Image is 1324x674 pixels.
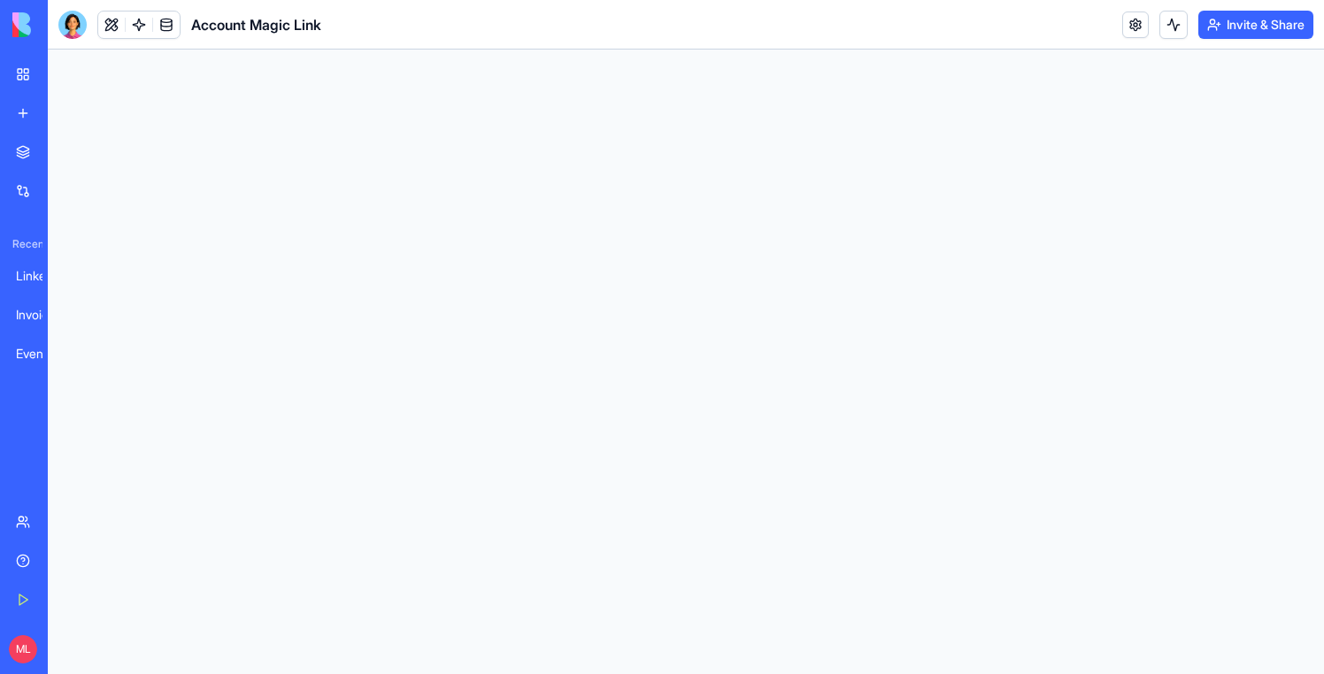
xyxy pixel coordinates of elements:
[16,345,65,363] div: EventMaster Pro
[5,297,76,333] a: Invoice Data Extractor
[9,635,37,663] span: ML
[1198,11,1313,39] button: Invite & Share
[5,237,42,251] span: Recent
[16,267,65,285] div: LinkedIn Profile Analyzer
[12,12,122,37] img: logo
[191,14,321,35] span: Account Magic Link
[5,336,76,371] a: EventMaster Pro
[5,258,76,294] a: LinkedIn Profile Analyzer
[16,306,65,324] div: Invoice Data Extractor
